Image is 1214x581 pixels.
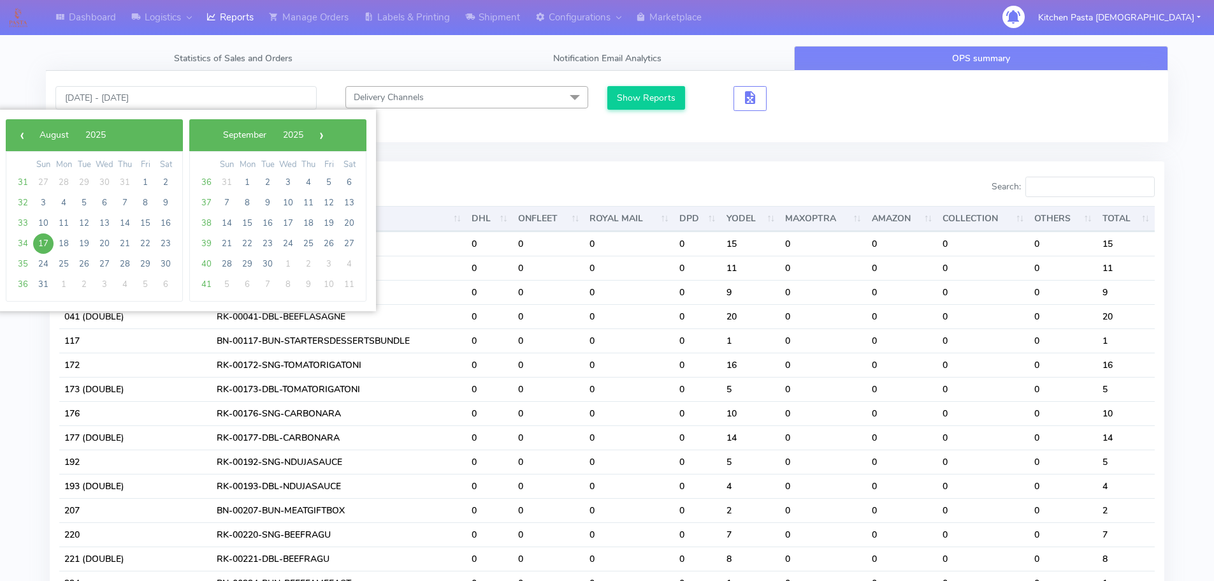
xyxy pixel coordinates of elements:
td: 0 [867,450,938,474]
th: weekday [155,158,176,172]
button: Show Reports [607,86,686,110]
span: 25 [298,233,319,254]
td: 173 (DOUBLE) [59,377,212,401]
td: 0 [584,401,674,425]
span: 5 [135,274,155,295]
span: 28 [54,172,74,193]
td: 0 [937,450,1029,474]
th: weekday [237,158,257,172]
td: 0 [466,498,513,522]
span: 24 [33,254,54,274]
td: 0 [1029,474,1097,498]
span: 5 [217,274,237,295]
td: 0 [674,353,721,377]
span: 29 [135,254,155,274]
span: 9 [298,274,319,295]
ul: Tabs [46,46,1168,71]
td: 2 [721,498,781,522]
span: 3 [33,193,54,213]
td: 0 [513,547,585,571]
span: 1 [278,254,298,274]
span: 8 [278,274,298,295]
td: 1 [721,328,781,353]
span: 29 [74,172,94,193]
input: Pick the Daterange [55,86,317,110]
td: 0 [867,425,938,450]
td: RK-00192-SNG-NDUJASAUCE [212,450,466,474]
span: 14 [115,213,135,233]
td: 5 [1097,450,1155,474]
span: 29 [237,254,257,274]
span: August [40,129,69,141]
span: 31 [33,274,54,295]
td: 0 [513,353,585,377]
span: 10 [319,274,339,295]
td: 0 [466,328,513,353]
td: 0 [584,377,674,401]
td: 0 [513,401,585,425]
input: Search: [1025,177,1155,197]
span: 17 [33,233,54,254]
span: 33 [13,213,33,233]
td: 0 [867,498,938,522]
td: 0 [466,377,513,401]
button: 2025 [275,126,312,145]
td: 5 [1097,377,1155,401]
td: 0 [674,522,721,547]
span: 37 [196,193,217,213]
td: 5 [721,377,781,401]
td: 0 [780,425,866,450]
span: 35 [13,254,33,274]
span: 27 [339,233,359,254]
span: Notification Email Analytics [553,52,661,64]
td: 0 [780,450,866,474]
td: 0 [1029,232,1097,256]
span: 22 [135,233,155,254]
td: 0 [1029,522,1097,547]
button: Kitchen Pasta [DEMOGRAPHIC_DATA] [1029,4,1210,31]
td: 14 [1097,425,1155,450]
td: 0 [937,401,1029,425]
button: September [215,126,275,145]
td: 0 [466,474,513,498]
td: 16 [721,353,781,377]
td: 0 [780,474,866,498]
td: 193 (DOUBLE) [59,474,212,498]
td: 0 [674,328,721,353]
td: 0 [867,304,938,328]
td: 0 [584,328,674,353]
span: 31 [115,172,135,193]
td: 0 [466,304,513,328]
td: 15 [1097,232,1155,256]
td: 10 [721,401,781,425]
td: RK-00176-SNG-CARBONARA [212,401,466,425]
button: August [31,126,77,145]
span: 40 [196,254,217,274]
td: 0 [780,522,866,547]
td: 20 [721,304,781,328]
td: 0 [584,256,674,280]
td: 0 [584,353,674,377]
span: 19 [74,233,94,254]
td: 0 [584,425,674,450]
td: 0 [867,280,938,304]
td: 0 [780,280,866,304]
span: 13 [94,213,115,233]
span: 4 [298,172,319,193]
td: 2 [1097,498,1155,522]
th: weekday [339,158,359,172]
td: 0 [513,256,585,280]
td: 0 [513,304,585,328]
td: 0 [780,304,866,328]
bs-datepicker-navigation-view: ​ ​ ​ [12,126,133,138]
th: weekday [298,158,319,172]
span: 26 [319,233,339,254]
span: 7 [217,193,237,213]
td: RK-00177-DBL-CARBONARA [212,425,466,450]
td: 0 [513,522,585,547]
td: 0 [584,522,674,547]
th: weekday [319,158,339,172]
span: 41 [196,274,217,295]
td: RK-00172-SNG-TOMATORIGATONI [212,353,466,377]
td: 0 [780,256,866,280]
